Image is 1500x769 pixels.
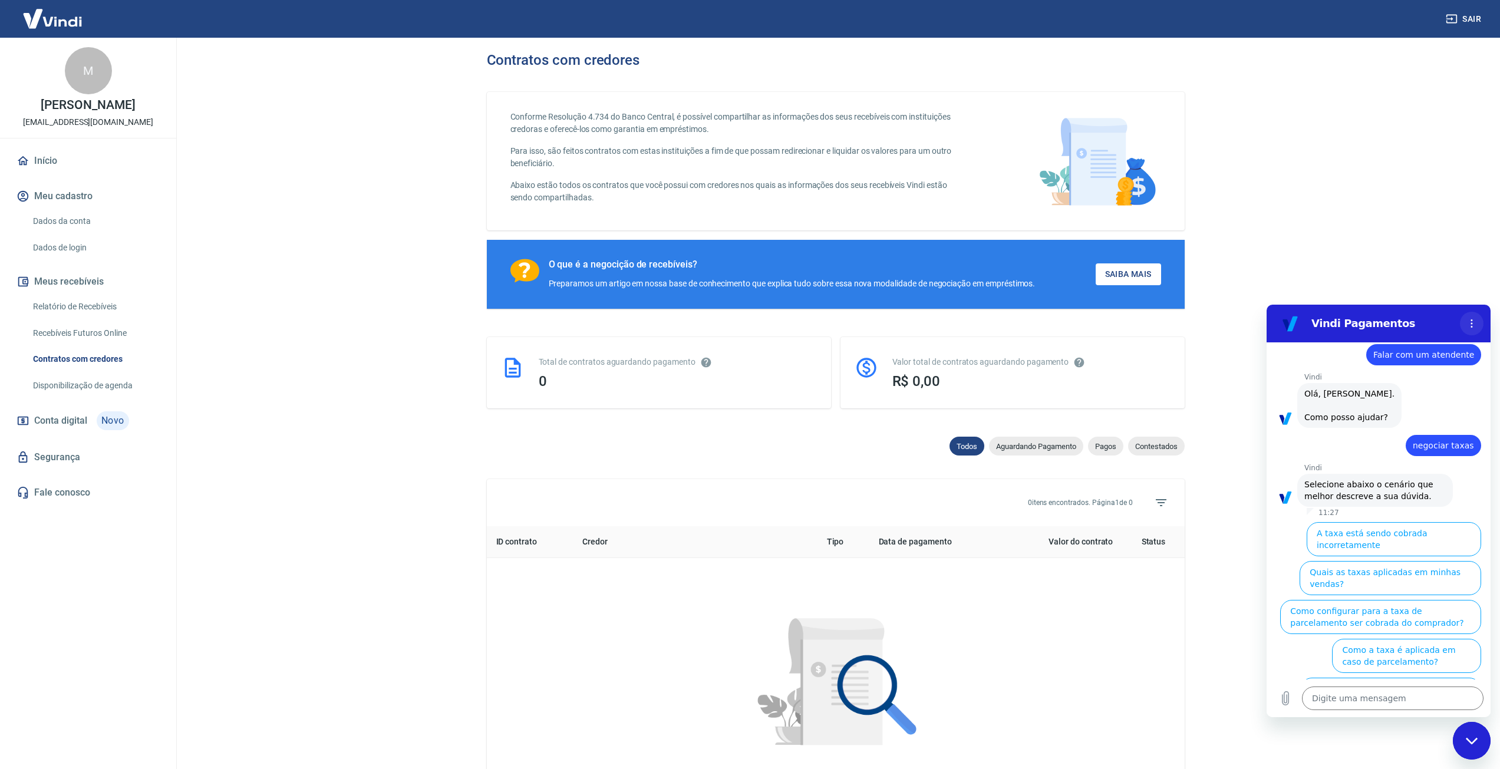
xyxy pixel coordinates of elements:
a: Relatório de Recebíveis [28,295,162,319]
button: Sair [1443,8,1486,30]
iframe: Botão para abrir a janela de mensagens, conversa em andamento [1453,722,1491,760]
span: Todos [950,442,984,451]
h3: Contratos com credores [487,52,640,68]
span: Novo [97,411,129,430]
a: Dados de login [28,236,162,260]
img: Vindi [14,1,91,37]
a: Saiba Mais [1096,263,1161,285]
a: Fale conosco [14,480,162,506]
a: Recebíveis Futuros Online [28,321,162,345]
p: [EMAIL_ADDRESS][DOMAIN_NAME] [23,116,153,128]
img: Ícone com um ponto de interrogação. [510,259,539,283]
p: [PERSON_NAME] [41,99,135,111]
div: Total de contratos aguardando pagamento [539,356,817,368]
th: ID contrato [487,526,573,558]
div: Todos [950,437,984,456]
p: Abaixo estão todos os contratos que você possui com credores nos quais as informações dos seus re... [510,179,966,204]
p: Para isso, são feitos contratos com estas instituições a fim de que possam redirecionar e liquida... [510,145,966,170]
a: Dados da conta [28,209,162,233]
div: Contestados [1128,437,1185,456]
div: 0 [539,373,817,390]
span: Contestados [1128,442,1185,451]
div: Pagos [1088,437,1123,456]
div: O que é a negocição de recebíveis? [549,259,1036,270]
iframe: Janela de mensagens [1267,305,1491,717]
a: Contratos com credores [28,347,162,371]
button: Meus recebíveis [14,269,162,295]
span: Pagos [1088,442,1123,451]
a: Conta digitalNovo [14,407,162,435]
span: Filtros [1147,489,1175,517]
th: Tipo [817,526,869,558]
span: Conta digital [34,412,87,429]
th: Data de pagamento [869,526,1003,558]
svg: O valor comprometido não se refere a pagamentos pendentes na Vindi e sim como garantia a outras i... [1073,357,1085,368]
th: Valor do contrato [1002,526,1122,558]
a: Segurança [14,444,162,470]
button: Meu cadastro [14,183,162,209]
span: R$ 0,00 [892,373,941,390]
div: M [65,47,112,94]
div: Valor total de contratos aguardando pagamento [892,356,1171,368]
a: Disponibilização de agenda [28,374,162,398]
th: Status [1122,526,1184,558]
a: Início [14,148,162,174]
img: main-image.9f1869c469d712ad33ce.png [1033,111,1161,212]
th: Credor [573,526,817,558]
span: Aguardando Pagamento [989,442,1083,451]
p: Conforme Resolução 4.734 do Banco Central, é possível compartilhar as informações dos seus recebí... [510,111,966,136]
div: Aguardando Pagamento [989,437,1083,456]
div: Preparamos um artigo em nossa base de conhecimento que explica tudo sobre essa nova modalidade de... [549,278,1036,290]
svg: Esses contratos não se referem à Vindi, mas sim a outras instituições. [700,357,712,368]
p: 0 itens encontrados. Página 1 de 0 [1028,497,1133,508]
